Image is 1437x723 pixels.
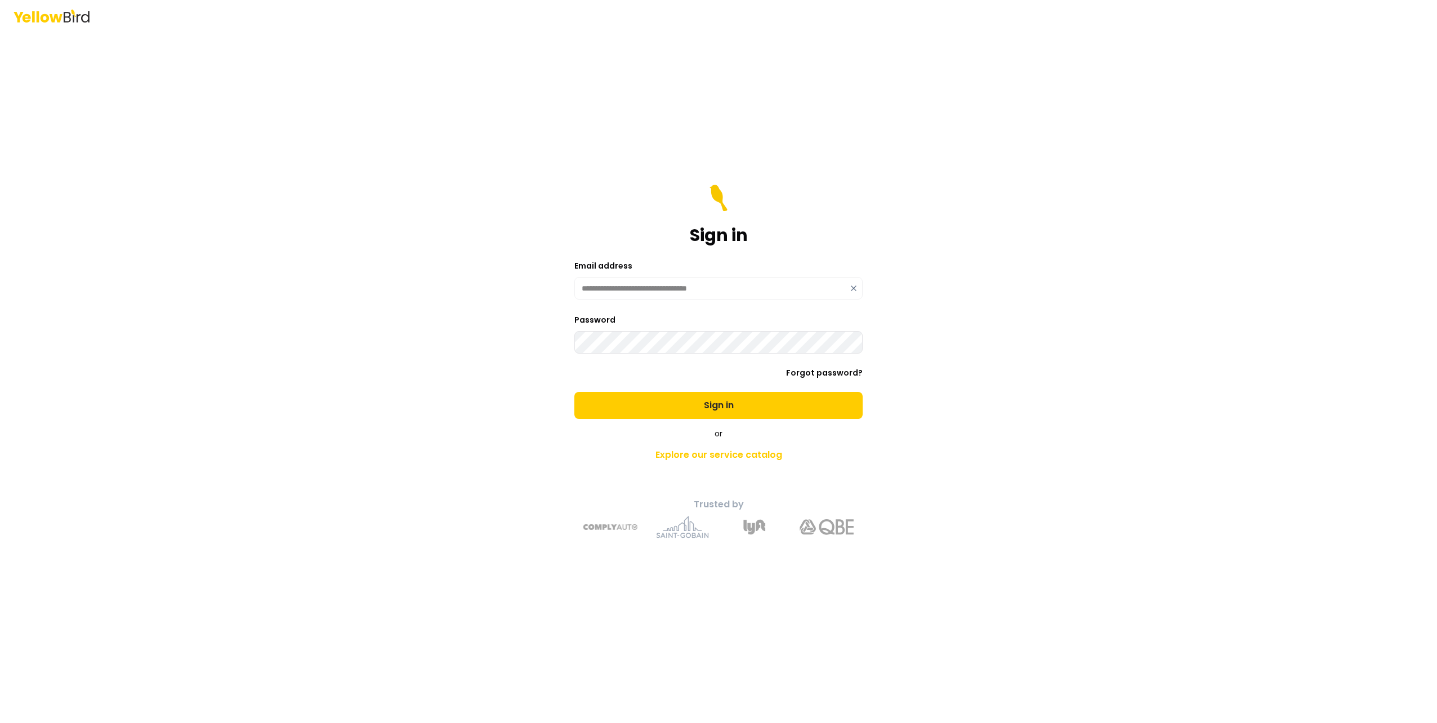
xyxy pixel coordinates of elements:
[574,260,632,271] label: Email address
[574,314,615,325] label: Password
[574,392,863,419] button: Sign in
[520,498,917,511] p: Trusted by
[690,225,748,246] h1: Sign in
[786,367,863,378] a: Forgot password?
[520,444,917,466] a: Explore our service catalog
[715,428,722,439] span: or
